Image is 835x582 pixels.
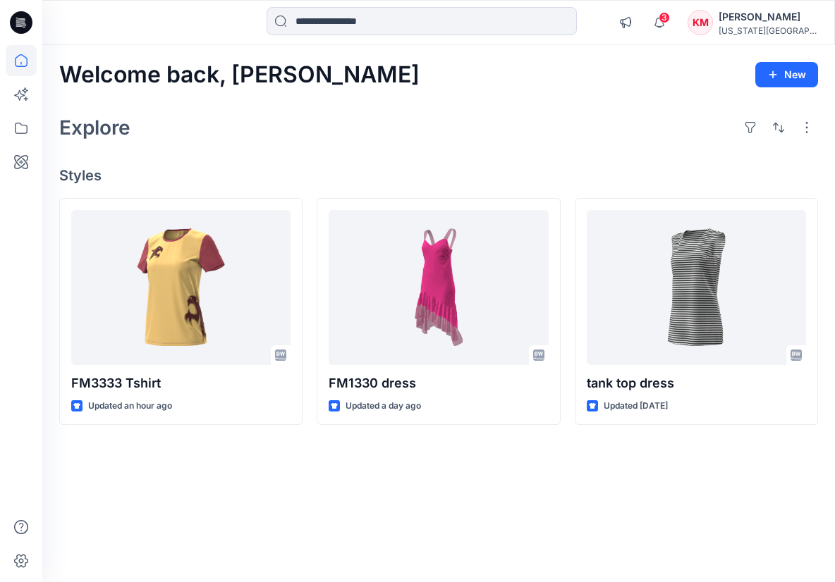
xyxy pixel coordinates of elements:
p: FM3333 Tshirt [71,373,291,393]
a: tank top dress [587,210,806,365]
p: tank top dress [587,373,806,393]
span: 3 [659,12,670,23]
p: Updated [DATE] [604,399,668,414]
button: New [755,62,818,87]
h2: Welcome back, [PERSON_NAME] [59,62,420,88]
p: Updated a day ago [346,399,421,414]
div: KM [688,10,713,35]
a: FM3333 Tshirt [71,210,291,365]
h4: Styles [59,167,818,184]
div: [US_STATE][GEOGRAPHIC_DATA]... [719,25,817,36]
div: [PERSON_NAME] [719,8,817,25]
p: Updated an hour ago [88,399,172,414]
a: FM1330 dress [329,210,548,365]
h2: Explore [59,116,130,139]
p: FM1330 dress [329,373,548,393]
